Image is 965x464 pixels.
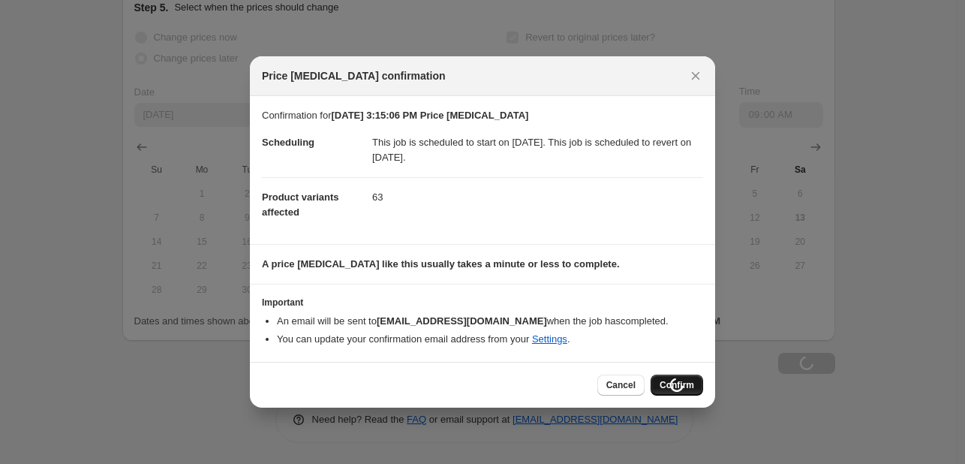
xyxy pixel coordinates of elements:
span: Product variants affected [262,191,339,218]
b: [DATE] 3:15:06 PM Price [MEDICAL_DATA] [331,110,528,121]
dd: 63 [372,177,703,217]
p: Confirmation for [262,108,703,123]
button: Cancel [597,375,645,396]
a: Settings [532,333,567,345]
b: [EMAIL_ADDRESS][DOMAIN_NAME] [377,315,547,327]
button: Close [685,65,706,86]
span: Price [MEDICAL_DATA] confirmation [262,68,446,83]
li: An email will be sent to when the job has completed . [277,314,703,329]
span: Cancel [606,379,636,391]
span: Scheduling [262,137,314,148]
h3: Important [262,297,703,309]
b: A price [MEDICAL_DATA] like this usually takes a minute or less to complete. [262,258,620,270]
dd: This job is scheduled to start on [DATE]. This job is scheduled to revert on [DATE]. [372,123,703,177]
li: You can update your confirmation email address from your . [277,332,703,347]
